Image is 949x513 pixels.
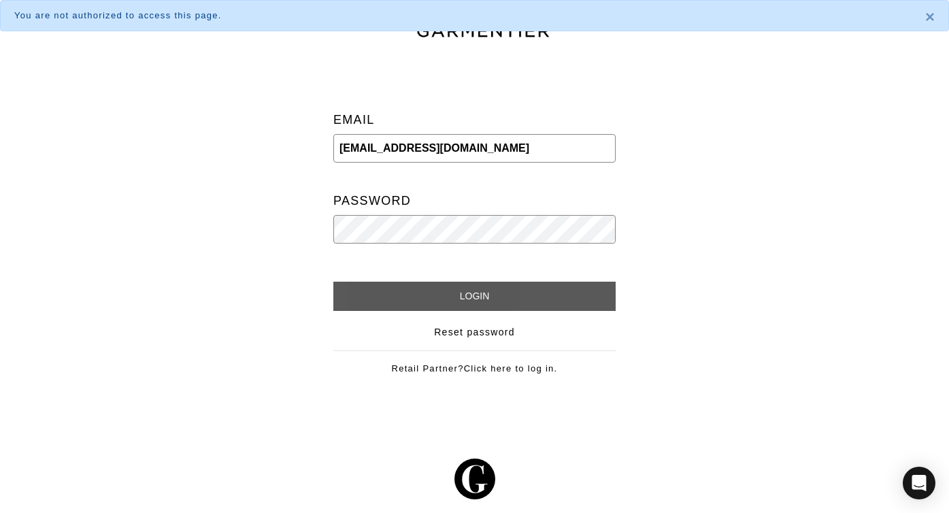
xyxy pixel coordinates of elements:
[434,325,515,340] a: Reset password
[333,187,411,215] label: Password
[14,9,905,22] div: You are not authorized to access this page.
[925,7,935,26] span: ×
[333,350,616,376] div: Retail Partner?
[464,363,558,374] a: Click here to log in.
[903,467,935,499] div: Open Intercom Messenger
[333,106,375,134] label: Email
[333,282,616,311] input: Login
[454,459,495,499] img: g-602364139e5867ba59c769ce4266a9601a3871a1516a6a4c3533f4bc45e69684.svg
